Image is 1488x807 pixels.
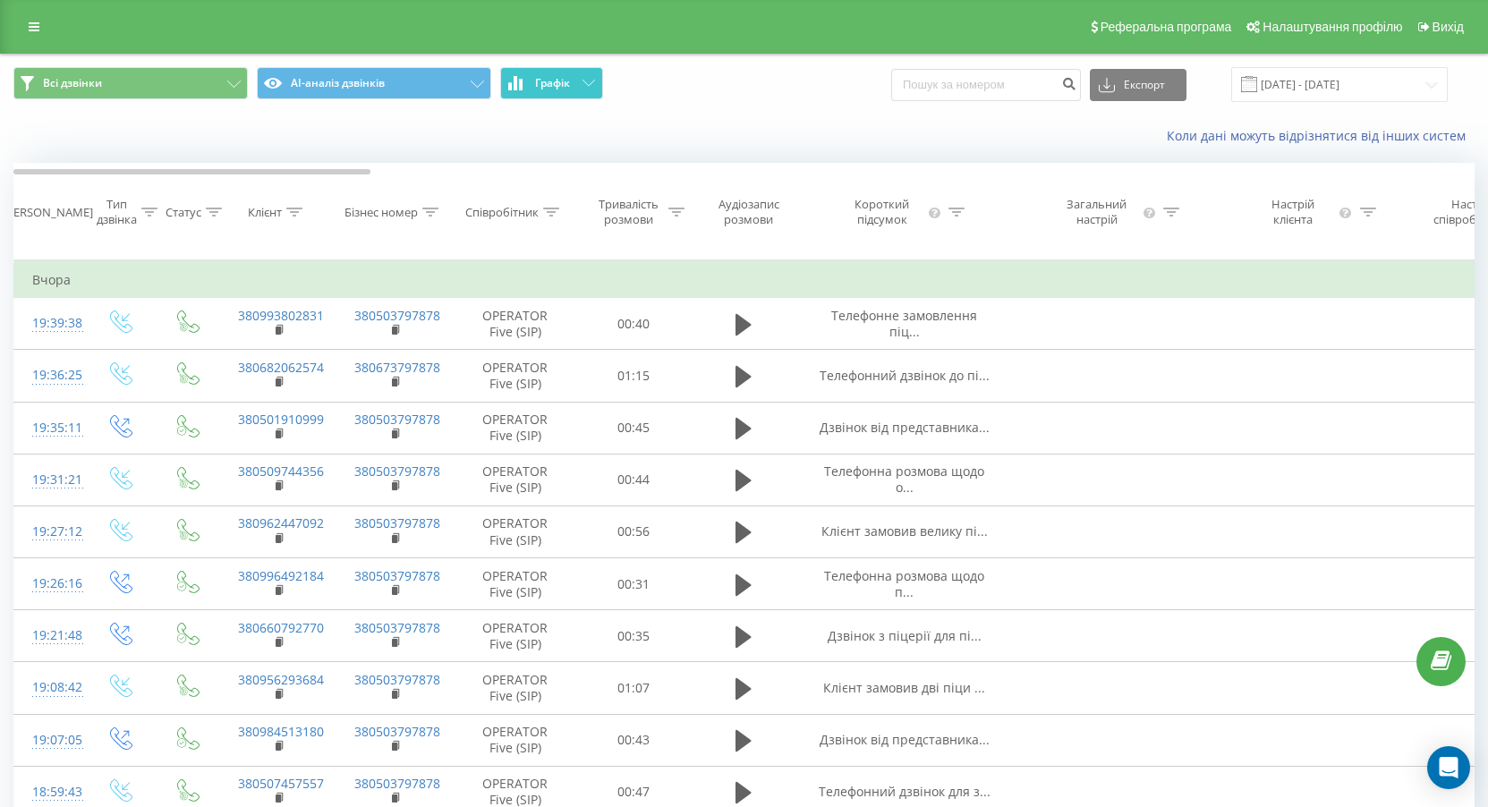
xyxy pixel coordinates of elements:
a: 380503797878 [354,307,440,324]
span: Дзвінок від представника... [820,731,990,748]
button: Експорт [1090,69,1186,101]
a: 380507457557 [238,775,324,792]
a: 380660792770 [238,619,324,636]
td: OPERATOR Five (SIP) [453,610,578,662]
a: 380503797878 [354,514,440,531]
td: 00:45 [578,402,690,454]
span: Телефонна розмова щодо о... [824,463,984,496]
div: 19:21:48 [32,618,68,653]
span: Дзвінок від представника... [820,419,990,436]
td: OPERATOR Five (SIP) [453,350,578,402]
span: Всі дзвінки [43,76,102,90]
div: 19:08:42 [32,670,68,705]
div: Короткий підсумок [839,197,925,227]
div: Бізнес номер [344,205,418,220]
span: Телефонна розмова щодо п... [824,567,984,600]
button: AI-аналіз дзвінків [257,67,491,99]
span: Налаштування профілю [1263,20,1402,34]
span: Графік [535,77,570,89]
div: 19:36:25 [32,358,68,393]
div: Клієнт [248,205,282,220]
div: Тривалість розмови [593,197,664,227]
span: Вихід [1433,20,1464,34]
div: [PERSON_NAME] [3,205,93,220]
div: Загальний настрій [1054,197,1140,227]
div: 19:35:11 [32,411,68,446]
a: 380996492184 [238,567,324,584]
div: 19:31:21 [32,463,68,497]
div: 19:27:12 [32,514,68,549]
a: 380962447092 [238,514,324,531]
a: 380503797878 [354,463,440,480]
span: Клієнт замовив дві піци ... [823,679,985,696]
div: 19:39:38 [32,306,68,341]
a: 380503797878 [354,567,440,584]
td: 00:56 [578,505,690,557]
a: 380673797878 [354,359,440,376]
div: Тип дзвінка [97,197,137,227]
a: 380984513180 [238,723,324,740]
td: 01:07 [578,662,690,714]
a: 380503797878 [354,411,440,428]
div: Open Intercom Messenger [1427,746,1470,789]
td: 00:35 [578,610,690,662]
button: Всі дзвінки [13,67,248,99]
a: 380503797878 [354,723,440,740]
span: Телефонний дзвінок до пі... [820,367,990,384]
div: Аудіозапис розмови [705,197,792,227]
td: 00:44 [578,454,690,505]
span: Дзвінок з піцерії для пі... [828,627,982,644]
div: 19:26:16 [32,566,68,601]
span: Телефонний дзвінок для з... [819,783,991,800]
a: 380682062574 [238,359,324,376]
td: OPERATOR Five (SIP) [453,454,578,505]
div: Настрій клієнта [1251,197,1334,227]
a: 380501910999 [238,411,324,428]
a: 380503797878 [354,775,440,792]
td: OPERATOR Five (SIP) [453,558,578,610]
a: 380509744356 [238,463,324,480]
a: 380503797878 [354,671,440,688]
span: Реферальна програма [1101,20,1232,34]
td: 00:40 [578,298,690,350]
td: 00:43 [578,714,690,766]
a: 380503797878 [354,619,440,636]
input: Пошук за номером [891,69,1081,101]
span: Клієнт замовив велику пі... [821,522,988,539]
div: Статус [166,205,201,220]
div: 19:07:05 [32,723,68,758]
button: Графік [500,67,603,99]
td: OPERATOR Five (SIP) [453,298,578,350]
td: OPERATOR Five (SIP) [453,714,578,766]
td: OPERATOR Five (SIP) [453,662,578,714]
td: OPERATOR Five (SIP) [453,505,578,557]
td: 00:31 [578,558,690,610]
td: 01:15 [578,350,690,402]
a: 380993802831 [238,307,324,324]
td: OPERATOR Five (SIP) [453,402,578,454]
a: 380956293684 [238,671,324,688]
span: Телефонне замовлення піц... [831,307,977,340]
div: Співробітник [465,205,539,220]
a: Коли дані можуть відрізнятися вiд інших систем [1167,127,1475,144]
